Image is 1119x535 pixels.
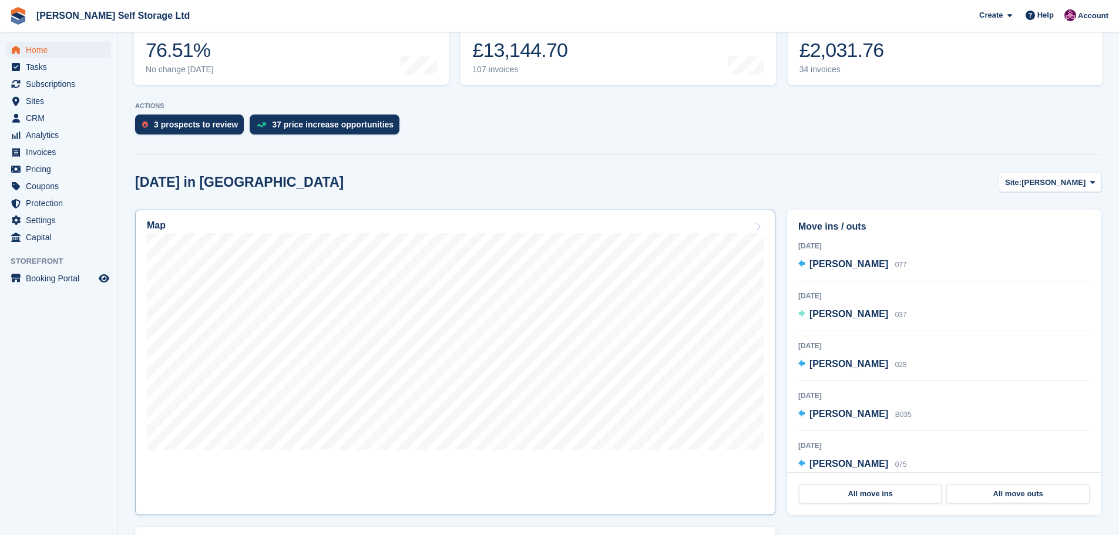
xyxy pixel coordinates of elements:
a: Map [135,210,775,515]
div: 34 invoices [799,65,884,75]
h2: [DATE] in [GEOGRAPHIC_DATA] [135,174,344,190]
span: [PERSON_NAME] [809,459,888,469]
div: £13,144.70 [472,38,567,62]
a: menu [6,195,111,211]
div: [DATE] [798,391,1090,401]
a: menu [6,212,111,228]
a: Preview store [97,271,111,285]
div: 37 price increase opportunities [272,120,394,129]
span: [PERSON_NAME] [809,259,888,269]
a: 37 price increase opportunities [250,115,405,140]
a: menu [6,110,111,126]
a: All move ins [799,484,942,503]
p: ACTIONS [135,102,1101,110]
div: [DATE] [798,440,1090,451]
img: prospect-51fa495bee0391a8d652442698ab0144808aea92771e9ea1ae160a38d050c398.svg [142,121,148,128]
div: 107 invoices [472,65,567,75]
span: Settings [26,212,96,228]
div: No change [DATE] [146,65,214,75]
span: Account [1078,10,1108,22]
span: Home [26,42,96,58]
a: All move outs [946,484,1089,503]
span: Booking Portal [26,270,96,287]
span: Storefront [11,255,117,267]
img: stora-icon-8386f47178a22dfd0bd8f6a31ec36ba5ce8667c1dd55bd0f319d3a0aa187defe.svg [9,7,27,25]
span: CRM [26,110,96,126]
a: [PERSON_NAME] B035 [798,407,912,422]
div: [DATE] [798,241,1090,251]
a: [PERSON_NAME] Self Storage Ltd [32,6,194,25]
span: 075 [895,460,907,469]
span: Analytics [26,127,96,143]
span: 077 [895,261,907,269]
a: [PERSON_NAME] 037 [798,307,907,322]
span: Tasks [26,59,96,75]
span: Capital [26,229,96,245]
h2: Move ins / outs [798,220,1090,234]
a: Month-to-date sales £13,144.70 107 invoices [461,11,775,85]
span: Create [979,9,1003,21]
a: menu [6,93,111,109]
span: [PERSON_NAME] [809,409,888,419]
span: Pricing [26,161,96,177]
span: [PERSON_NAME] [809,309,888,319]
a: menu [6,229,111,245]
button: Site: [PERSON_NAME] [999,173,1101,192]
a: [PERSON_NAME] 077 [798,257,907,272]
span: 028 [895,361,907,369]
div: [DATE] [798,341,1090,351]
a: menu [6,270,111,287]
span: [PERSON_NAME] [1021,177,1086,189]
span: Site: [1005,177,1021,189]
span: Help [1037,9,1054,21]
div: [DATE] [798,291,1090,301]
a: menu [6,76,111,92]
h2: Map [147,220,166,231]
a: [PERSON_NAME] 028 [798,357,907,372]
span: Invoices [26,144,96,160]
a: menu [6,42,111,58]
a: menu [6,59,111,75]
span: Protection [26,195,96,211]
div: 3 prospects to review [154,120,238,129]
a: menu [6,127,111,143]
span: Sites [26,93,96,109]
a: menu [6,144,111,160]
span: 037 [895,311,907,319]
span: Coupons [26,178,96,194]
span: [PERSON_NAME] [809,359,888,369]
a: menu [6,161,111,177]
div: £2,031.76 [799,38,884,62]
a: [PERSON_NAME] 075 [798,457,907,472]
img: price_increase_opportunities-93ffe204e8149a01c8c9dc8f82e8f89637d9d84a8eef4429ea346261dce0b2c0.svg [257,122,266,127]
img: Lydia Wild [1064,9,1076,21]
span: Subscriptions [26,76,96,92]
div: 76.51% [146,38,214,62]
a: menu [6,178,111,194]
a: Occupancy 76.51% No change [DATE] [134,11,449,85]
a: Awaiting payment £2,031.76 34 invoices [788,11,1103,85]
span: B035 [895,410,912,419]
a: 3 prospects to review [135,115,250,140]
